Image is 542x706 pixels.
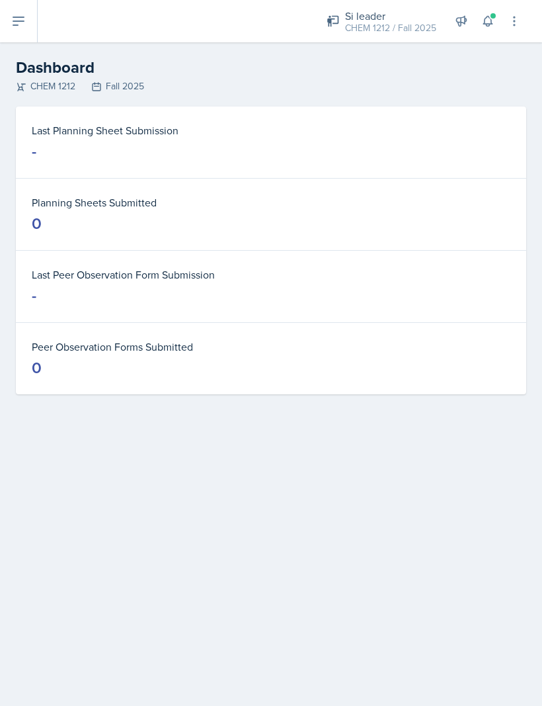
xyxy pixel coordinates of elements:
[32,267,510,283] dt: Last Peer Observation Form Submission
[32,339,510,355] dt: Peer Observation Forms Submitted
[345,8,436,24] div: Si leader
[32,122,510,138] dt: Last Planning Sheet Submission
[32,285,36,306] div: -
[32,213,42,234] div: 0
[16,79,526,93] div: CHEM 1212 Fall 2025
[16,56,526,79] h2: Dashboard
[32,195,510,210] dt: Planning Sheets Submitted
[345,21,436,35] div: CHEM 1212 / Fall 2025
[32,141,36,162] div: -
[32,357,42,378] div: 0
